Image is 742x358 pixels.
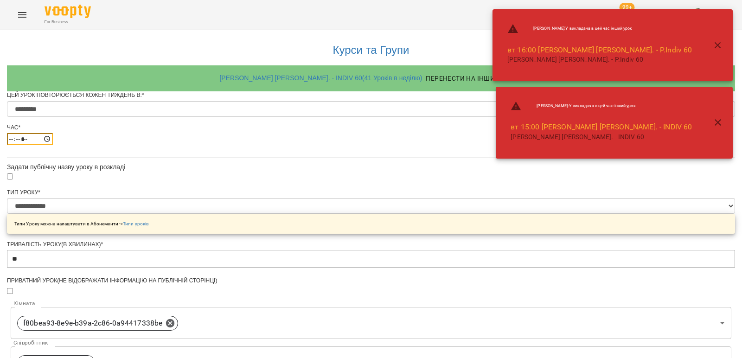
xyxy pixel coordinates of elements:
[422,70,522,87] button: Перенести на інший курс
[511,133,692,142] p: [PERSON_NAME] [PERSON_NAME]. - INDIV 60
[219,74,422,82] a: [PERSON_NAME] [PERSON_NAME]. - INDIV 60 ( 41 Уроків в неділю )
[17,316,178,331] div: f80bea93-8e9e-b39a-2c86-0a94417338be
[620,3,635,12] span: 99+
[503,97,699,115] li: [PERSON_NAME] : У викладача в цей час інший урок
[12,44,730,56] h3: Курси та Групи
[11,307,731,339] div: f80bea93-8e9e-b39a-2c86-0a94417338be
[7,277,735,285] div: Приватний урок(не відображати інформацію на публічній сторінці)
[7,124,735,132] div: Час
[500,19,699,38] li: [PERSON_NAME] : У викладача в цей час інший урок
[511,122,692,131] a: вт 15:00 [PERSON_NAME] [PERSON_NAME]. - INDIV 60
[45,5,91,18] img: Voopty Logo
[7,162,735,172] div: Задати публічну назву уроку в розкладі
[7,241,735,249] div: Тривалість уроку(в хвилинах)
[11,4,33,26] button: Menu
[7,189,735,197] div: Тип Уроку
[23,318,162,329] p: f80bea93-8e9e-b39a-2c86-0a94417338be
[14,220,149,227] p: Типи Уроку можна налаштувати в Абонементи ->
[507,55,692,64] p: [PERSON_NAME] [PERSON_NAME]. - P.Indiv 60
[507,45,692,54] a: вт 16:00 [PERSON_NAME] [PERSON_NAME]. - P.Indiv 60
[426,73,518,84] span: Перенести на інший курс
[7,91,735,99] div: Цей урок повторюється кожен тиждень в:
[45,19,91,25] span: For Business
[123,221,149,226] a: Типи уроків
